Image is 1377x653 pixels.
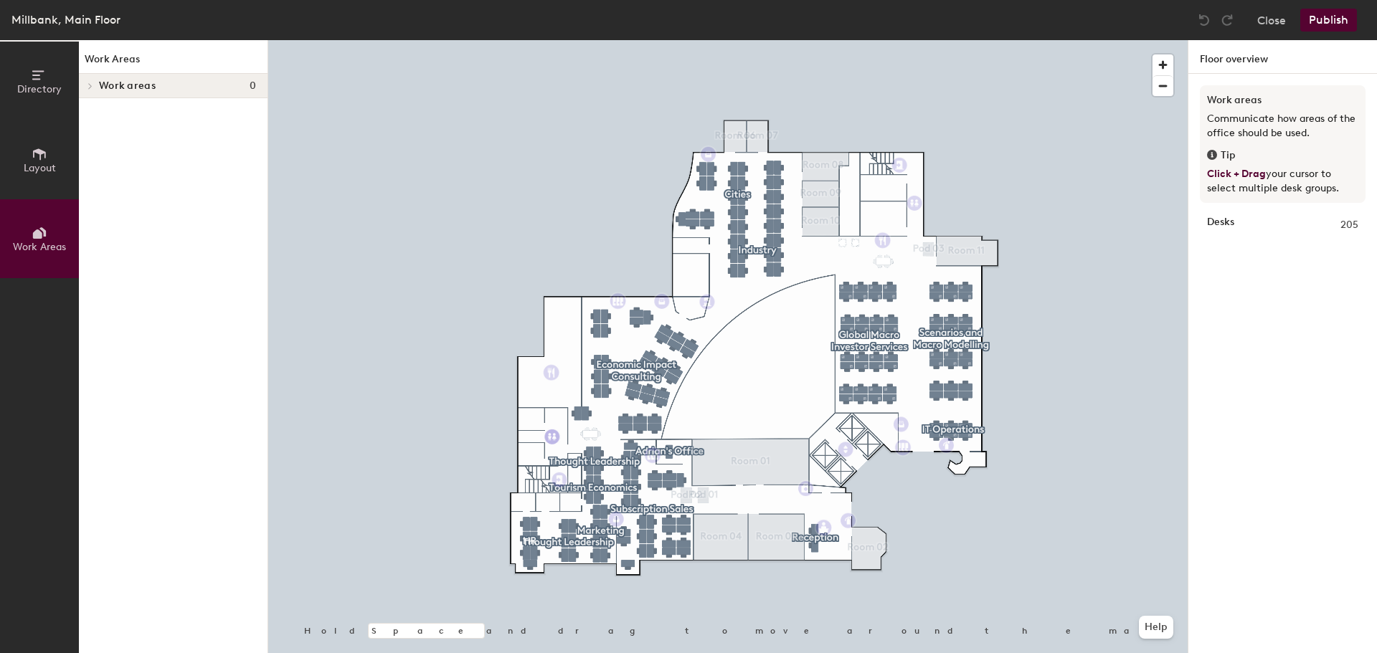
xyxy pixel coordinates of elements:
[1207,217,1234,233] strong: Desks
[1220,13,1234,27] img: Redo
[99,80,156,92] span: Work areas
[1207,92,1358,108] h3: Work areas
[11,11,120,29] div: Millbank, Main Floor
[1207,168,1266,180] span: Click + Drag
[1207,167,1358,196] p: your cursor to select multiple desk groups.
[1207,148,1358,163] div: Tip
[1188,40,1377,74] h1: Floor overview
[250,80,256,92] span: 0
[24,162,56,174] span: Layout
[79,52,268,74] h1: Work Areas
[17,83,62,95] span: Directory
[1207,112,1358,140] p: Communicate how areas of the office should be used.
[13,241,66,253] span: Work Areas
[1197,13,1211,27] img: Undo
[1257,9,1286,32] button: Close
[1300,9,1357,32] button: Publish
[1340,217,1358,233] span: 205
[1139,616,1173,639] button: Help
